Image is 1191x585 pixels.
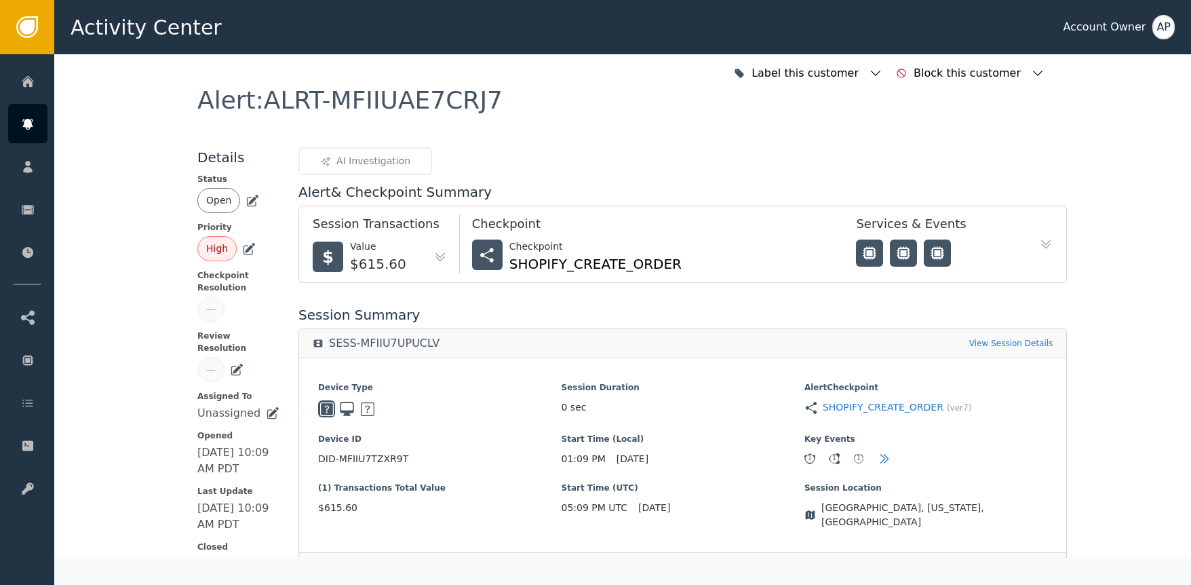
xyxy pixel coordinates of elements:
button: Block this customer [893,58,1048,88]
span: DID-MFIIU7TZXR9T [318,452,561,466]
div: Services & Events [856,214,1019,240]
span: [DATE] [617,452,648,466]
span: [DATE] [638,501,670,515]
div: 1 [829,454,839,464]
a: SHOPIFY_CREATE_ORDER [823,400,943,415]
span: Device Type [318,381,561,394]
span: Assigned To [197,390,279,402]
span: Key Events [804,433,1047,445]
div: High [206,242,228,256]
div: Session Summary [298,305,1067,325]
div: — [206,362,216,377]
div: Checkpoint [509,240,682,254]
div: Label this customer [751,65,862,81]
span: Session Location [804,482,1047,494]
span: Start Time (Local) [562,433,804,445]
span: Alert Checkpoint [804,381,1047,394]
span: 01:09 PM [562,452,606,466]
div: 1 [805,454,815,464]
div: [DATE] 10:09 AM PDT [197,500,279,533]
div: Checkpoint [472,214,829,240]
div: Details [197,147,279,168]
span: (ver 7 ) [947,402,971,414]
span: Activity Center [71,12,222,43]
div: SESS-MFIIU7UPUCLV [329,337,440,350]
button: AP [1152,15,1175,39]
div: Open [206,193,231,208]
a: View Session Details [969,337,1053,350]
div: Alert : ALRT-MFIIUAE7CRJ7 [197,88,503,113]
div: Unassigned [197,405,260,421]
span: Review Resolution [197,330,279,354]
span: (1) Transactions Total Value [318,482,561,494]
div: [DATE] 10:09 AM PDT [197,445,279,477]
div: Value [350,240,406,254]
span: $ [322,245,334,269]
span: Opened [197,430,279,442]
button: Label this customer [730,58,886,88]
span: Start Time (UTC) [562,482,804,494]
div: Account Owner [1063,19,1146,35]
span: Status [197,173,279,185]
div: Session Transactions [313,214,447,240]
div: — [206,302,216,316]
span: Checkpoint Resolution [197,269,279,294]
div: Block this customer [914,65,1024,81]
div: NONE [197,556,229,572]
span: Session Duration [562,381,804,394]
div: $615.60 [350,254,406,274]
span: Priority [197,221,279,233]
div: 1 [854,454,863,464]
div: Alert & Checkpoint Summary [298,182,1067,202]
span: Last Update [197,485,279,497]
span: [GEOGRAPHIC_DATA], [US_STATE], [GEOGRAPHIC_DATA] [821,501,1047,529]
div: SHOPIFY_CREATE_ORDER [509,254,682,274]
span: Device ID [318,433,561,445]
span: 05:09 PM UTC [562,501,628,515]
span: $615.60 [318,501,561,515]
span: 0 sec [562,400,587,415]
span: Closed [197,541,279,553]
